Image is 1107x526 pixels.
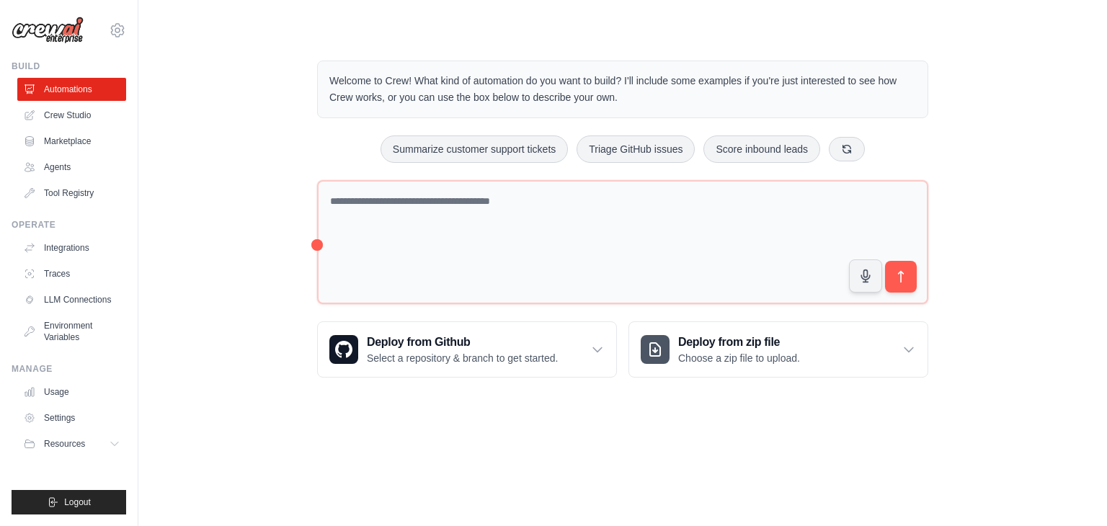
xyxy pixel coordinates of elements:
[17,380,126,404] a: Usage
[12,363,126,375] div: Manage
[17,262,126,285] a: Traces
[17,156,126,179] a: Agents
[17,104,126,127] a: Crew Studio
[17,182,126,205] a: Tool Registry
[329,73,916,106] p: Welcome to Crew! What kind of automation do you want to build? I'll include some examples if you'...
[17,406,126,429] a: Settings
[577,135,695,163] button: Triage GitHub issues
[832,438,1055,485] p: Describe the automation you want to build, select an example option, or use the microphone to spe...
[17,130,126,153] a: Marketplace
[64,496,91,508] span: Logout
[678,351,800,365] p: Choose a zip file to upload.
[17,236,126,259] a: Integrations
[381,135,568,163] button: Summarize customer support tickets
[12,17,84,44] img: Logo
[367,351,558,365] p: Select a repository & branch to get started.
[12,219,126,231] div: Operate
[703,135,820,163] button: Score inbound leads
[12,61,126,72] div: Build
[17,314,126,349] a: Environment Variables
[678,334,800,351] h3: Deploy from zip file
[367,334,558,351] h3: Deploy from Github
[17,432,126,455] button: Resources
[843,397,872,408] span: Step 1
[1063,394,1074,405] button: Close walkthrough
[12,490,126,514] button: Logout
[17,78,126,101] a: Automations
[17,288,126,311] a: LLM Connections
[44,438,85,450] span: Resources
[832,413,1055,432] h3: Create an automation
